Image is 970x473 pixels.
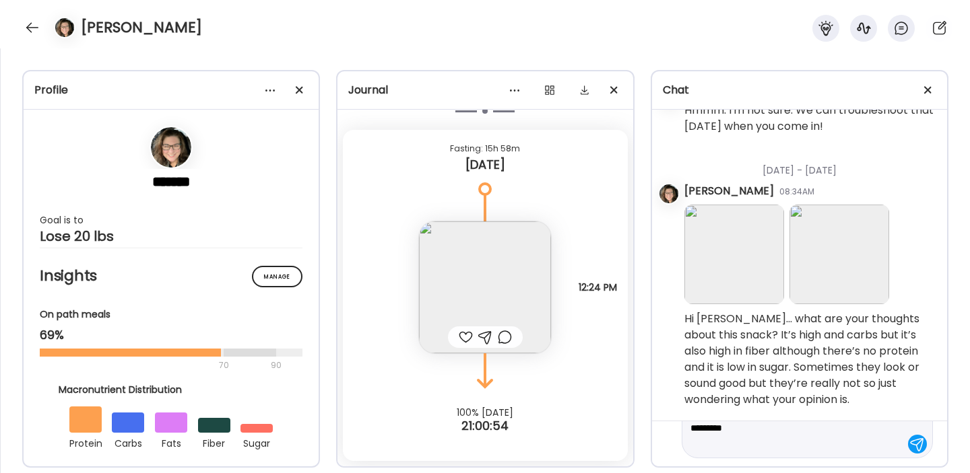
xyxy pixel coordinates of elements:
[348,82,622,98] div: Journal
[337,407,633,418] div: 100% [DATE]
[40,307,302,322] div: On path meals
[684,147,936,183] div: [DATE] - [DATE]
[40,228,302,244] div: Lose 20 lbs
[663,82,936,98] div: Chat
[684,183,774,199] div: [PERSON_NAME]
[34,82,308,98] div: Profile
[40,327,302,343] div: 69%
[269,357,283,373] div: 90
[779,186,814,198] div: 08:34AM
[112,433,144,451] div: carbs
[684,205,784,304] img: attachments%2Fconverations%2FzFOLnhZEKyWT0uBfvtmm%2FFt8GJl57O3Yaa3x0Nkjb
[579,281,617,293] span: 12:24 PM
[155,433,187,451] div: fats
[252,266,302,287] div: Manage
[40,357,267,373] div: 70
[40,212,302,228] div: Goal is to
[198,433,230,451] div: fiber
[55,18,74,37] img: avatars%2FOEo1pt2Awdddw3GMlk10IIzCNdK2
[789,205,889,304] img: attachments%2Fconverations%2FzFOLnhZEKyWT0uBfvtmm%2Fhdwmy8ZOJdowEadEwRgx
[151,127,191,168] img: avatars%2FOEo1pt2Awdddw3GMlk10IIzCNdK2
[81,17,202,38] h4: [PERSON_NAME]
[419,221,551,353] img: images%2FOEo1pt2Awdddw3GMlk10IIzCNdK2%2F7hpPh4LMUZOtpmukkkBb%2FkSnh47mDyVVtXM5dXOpb_240
[354,157,616,173] div: [DATE]
[659,184,678,203] img: avatars%2FOEo1pt2Awdddw3GMlk10IIzCNdK2
[354,141,616,157] div: Fasting: 15h 58m
[684,311,936,408] div: Hi [PERSON_NAME]… what are your thoughts about this snack? It’s high and carbs but it’s also high...
[69,433,102,451] div: protein
[59,383,284,397] div: Macronutrient Distribution
[337,418,633,434] div: 21:00:54
[684,102,936,135] div: Hmmm. I'm not sure. We can troubleshoot that [DATE] when you come in!
[240,433,273,451] div: sugar
[40,266,302,286] h2: Insights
